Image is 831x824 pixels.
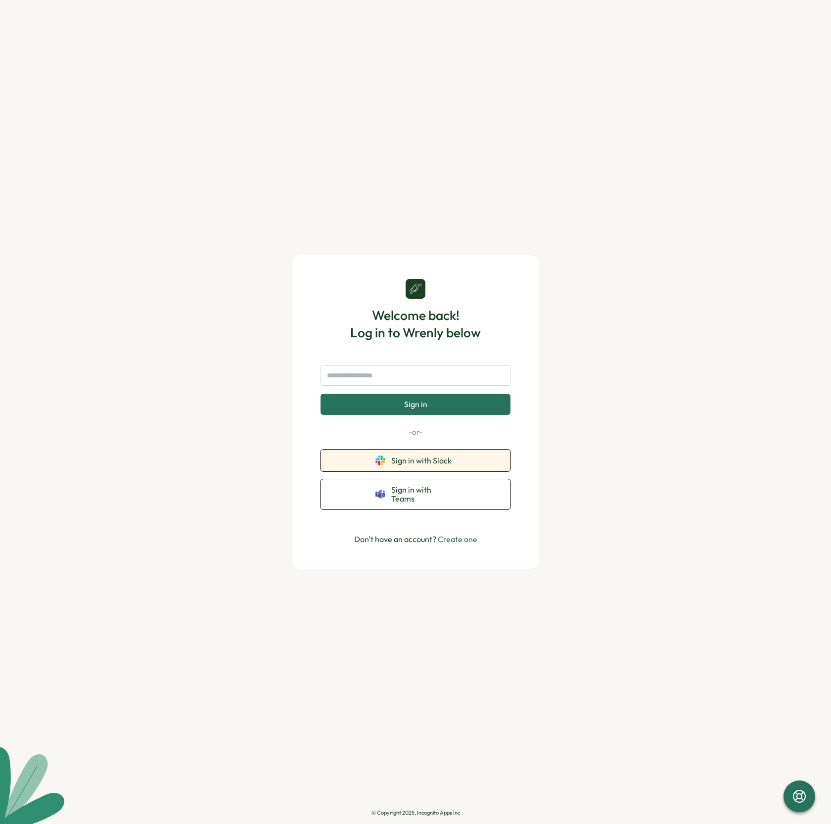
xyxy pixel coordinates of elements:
[438,534,477,544] a: Create one
[321,479,510,509] button: Sign in with Teams
[321,450,510,471] button: Sign in with Slack
[404,400,427,409] span: Sign in
[321,394,510,414] button: Sign in
[321,427,510,438] p: -or-
[391,456,456,465] span: Sign in with Slack
[391,485,456,504] span: Sign in with Teams
[354,533,477,546] p: Don't have an account?
[350,307,481,341] h1: Welcome back! Log in to Wrenly below
[371,810,460,816] p: © Copyright 2025, Incognito Apps Inc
